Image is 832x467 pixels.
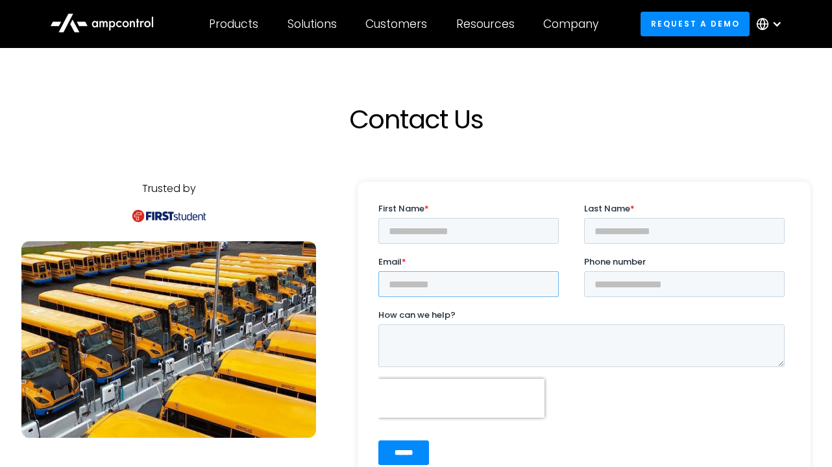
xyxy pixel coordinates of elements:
[641,12,750,36] a: Request a demo
[130,104,702,135] h1: Contact Us
[365,17,427,31] div: Customers
[456,17,515,31] div: Resources
[543,17,598,31] div: Company
[288,17,337,31] div: Solutions
[209,17,258,31] div: Products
